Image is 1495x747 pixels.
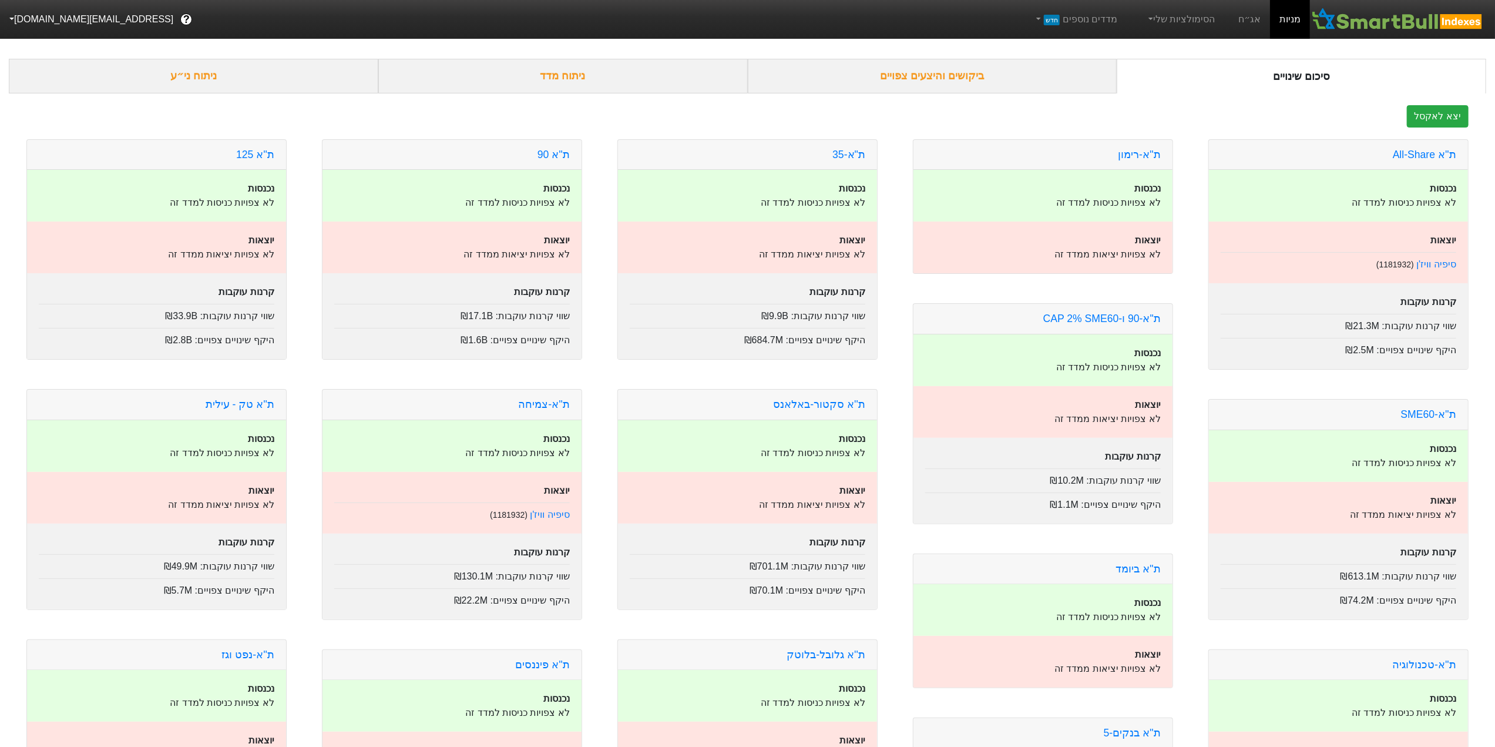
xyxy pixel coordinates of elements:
[334,564,570,584] div: שווי קרנות עוקבות :
[839,183,865,193] strong: נכנסות
[925,196,1161,210] p: לא צפויות כניסות למדד זה
[334,328,570,347] div: היקף שינויים צפויים :
[1341,571,1379,581] span: ₪613.1M
[1221,314,1456,333] div: שווי קרנות עוקבות :
[219,287,274,297] strong: קרנות עוקבות
[1346,321,1379,331] span: ₪21.3M
[1392,659,1456,671] a: ת''א-טכנולוגיה
[630,498,865,512] p: לא צפויות יציאות ממדד זה
[925,360,1161,374] p: לא צפויות כניסות למדד זה
[1117,59,1486,93] div: סיכום שינויים
[39,328,274,347] div: היקף שינויים צפויים :
[925,412,1161,426] p: לא צפויות יציאות ממדד זה
[1043,313,1161,324] a: ת"א-90 ו-CAP 2% SME60
[1221,338,1456,357] div: היקף שינויים צפויים :
[461,311,493,321] span: ₪17.1B
[248,235,274,245] strong: יוצאות
[630,196,865,210] p: לא צפויות כניסות למדד זה
[39,304,274,323] div: שווי קרנות עוקבות :
[810,537,865,547] strong: קרנות עוקבות
[1221,508,1456,522] p: לא צפויות יציאות ממדד זה
[839,684,865,694] strong: נכנסות
[530,510,570,520] a: סיפיה וויז'ן
[1029,8,1123,31] a: מדדים נוספיםחדש
[630,578,865,598] div: היקף שינויים צפויים :
[1401,547,1456,557] strong: קרנות עוקבות
[1135,649,1161,659] strong: יוצאות
[461,335,488,345] span: ₪1.6B
[1044,15,1060,25] span: חדש
[630,696,865,710] p: לא צפויות כניסות למדד זה
[515,659,570,671] a: ת''א פיננסים
[515,287,570,297] strong: קרנות עוקבות
[1221,456,1456,470] p: לא צפויות כניסות למדד זה
[787,649,865,661] a: ת''א גלובל-בלוטק
[334,196,570,210] p: לא צפויות כניסות למדד זה
[1135,400,1161,410] strong: יוצאות
[9,59,378,93] div: ניתוח ני״ע
[248,434,274,444] strong: נכנסות
[248,735,274,745] strong: יוצאות
[1401,408,1456,420] a: ת''א-SME60
[165,335,192,345] span: ₪2.8B
[774,398,865,410] a: ת''א סקטור-באלאנס
[750,561,788,571] span: ₪701.1M
[1134,598,1161,608] strong: נכנסות
[1341,595,1374,605] span: ₪74.2M
[1135,235,1161,245] strong: יוצאות
[1134,183,1161,193] strong: נכנסות
[219,537,274,547] strong: קרנות עוקבות
[183,12,190,28] span: ?
[839,735,865,745] strong: יוצאות
[761,311,788,321] span: ₪9.9B
[454,571,493,581] span: ₪130.1M
[1430,444,1456,454] strong: נכנסות
[222,649,274,661] a: ת''א-נפט וגז
[518,398,570,410] a: ת''א-צמיחה
[544,485,570,495] strong: יוצאות
[334,304,570,323] div: שווי קרנות עוקבות :
[39,554,274,574] div: שווי קרנות עוקבות :
[39,696,274,710] p: לא צפויות כניסות למדד זה
[248,183,274,193] strong: נכנסות
[925,247,1161,262] p: לא צפויות יציאות ממדד זה
[248,684,274,694] strong: נכנסות
[1430,495,1456,505] strong: יוצאות
[334,446,570,460] p: לא צפויות כניסות למדד זה
[1104,727,1161,739] a: ת''א בנקים-5
[206,398,274,410] a: ת''א טק - עילית
[39,446,274,460] p: לא צפויות כניסות למדד זה
[39,247,274,262] p: לא צפויות יציאות ממדד זה
[839,235,865,245] strong: יוצאות
[248,485,274,495] strong: יוצאות
[378,59,748,93] div: ניתוח מדד
[454,595,488,605] span: ₪22.2M
[39,578,274,598] div: היקף שינויים צפויים :
[925,662,1161,676] p: לא צפויות יציאות ממדד זה
[1430,235,1456,245] strong: יוצאות
[543,183,570,193] strong: נכנסות
[839,434,865,444] strong: נכנסות
[334,247,570,262] p: לא צפויות יציאות ממדד זה
[543,694,570,704] strong: נכנסות
[748,59,1117,93] div: ביקושים והיצעים צפויים
[334,588,570,608] div: היקף שינויים צפויים :
[925,493,1161,512] div: היקף שינויים צפויים :
[1106,451,1161,461] strong: קרנות עוקבות
[1221,588,1456,608] div: היקף שינויים צפויים :
[1430,183,1456,193] strong: נכנסות
[515,547,570,557] strong: קרנות עוקבות
[630,554,865,574] div: שווי קרנות עוקבות :
[544,235,570,245] strong: יוצאות
[334,706,570,720] p: לא צפויות כניסות למדד זה
[1401,297,1456,307] strong: קרנות עוקבות
[537,149,570,160] a: ת''א 90
[1346,345,1375,355] span: ₪2.5M
[1221,196,1456,210] p: לא צפויות כניסות למדד זה
[236,149,274,160] a: ת''א 125
[1118,149,1161,160] a: ת''א-רימון
[165,311,197,321] span: ₪33.9B
[630,446,865,460] p: לא צפויות כניסות למדד זה
[39,498,274,512] p: לא צפויות יציאות ממדד זה
[1141,8,1220,31] a: הסימולציות שלי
